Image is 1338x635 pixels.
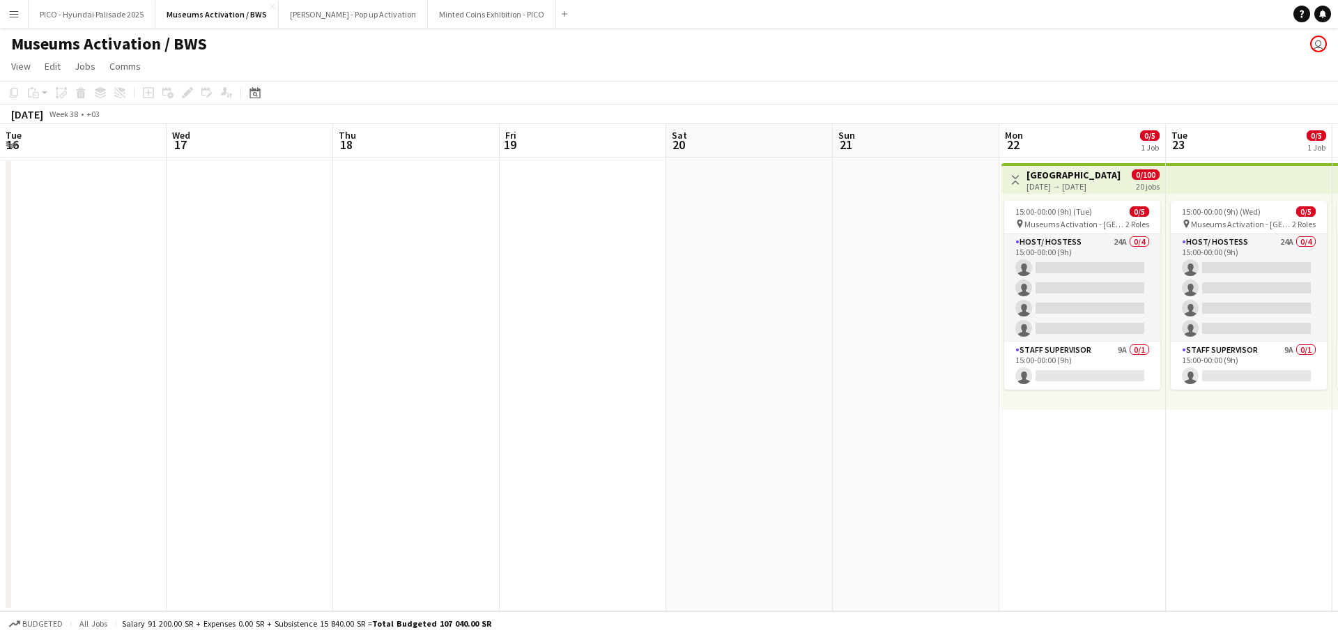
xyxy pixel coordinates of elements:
div: [DATE] [11,107,43,121]
span: Budgeted [22,619,63,629]
span: 16 [3,137,22,153]
span: Week 38 [46,109,81,119]
span: 15:00-00:00 (9h) (Tue) [1015,206,1092,217]
button: PICO - Hyundai Palisade 2025 [29,1,155,28]
app-card-role: Staff Supervisor9A0/115:00-00:00 (9h) [1171,342,1327,390]
span: Mon [1005,129,1023,141]
div: Salary 91 200.00 SR + Expenses 0.00 SR + Subsistence 15 840.00 SR = [122,618,491,629]
span: Museums Activation - [GEOGRAPHIC_DATA] [1024,219,1125,229]
span: 22 [1003,137,1023,153]
div: [DATE] → [DATE] [1026,181,1121,192]
a: Comms [104,57,146,75]
h1: Museums Activation / BWS [11,33,207,54]
span: All jobs [77,618,110,629]
span: 23 [1169,137,1187,153]
app-user-avatar: Salman AlQurni [1310,36,1327,52]
div: +03 [86,109,100,119]
span: 20 [670,137,687,153]
span: 0/5 [1130,206,1149,217]
span: 2 Roles [1292,219,1316,229]
span: 18 [337,137,356,153]
span: 0/5 [1140,130,1160,141]
span: Tue [6,129,22,141]
app-job-card: 15:00-00:00 (9h) (Tue)0/5 Museums Activation - [GEOGRAPHIC_DATA]2 RolesHost/ Hostess24A0/415:00-0... [1004,201,1160,390]
span: View [11,60,31,72]
span: 0/100 [1132,169,1160,180]
span: 2 Roles [1125,219,1149,229]
span: Edit [45,60,61,72]
div: 1 Job [1141,142,1159,153]
span: Jobs [75,60,95,72]
app-job-card: 15:00-00:00 (9h) (Wed)0/5 Museums Activation - [GEOGRAPHIC_DATA]2 RolesHost/ Hostess24A0/415:00-0... [1171,201,1327,390]
div: 1 Job [1307,142,1325,153]
button: Budgeted [7,616,65,632]
h3: [GEOGRAPHIC_DATA] [1026,169,1121,181]
button: [PERSON_NAME] - Pop up Activation [279,1,428,28]
span: Sun [838,129,855,141]
app-card-role: Staff Supervisor9A0/115:00-00:00 (9h) [1004,342,1160,390]
a: Edit [39,57,66,75]
span: 15:00-00:00 (9h) (Wed) [1182,206,1261,217]
button: Museums Activation / BWS [155,1,279,28]
span: Total Budgeted 107 040.00 SR [372,618,491,629]
span: 0/5 [1307,130,1326,141]
span: Thu [339,129,356,141]
span: Tue [1171,129,1187,141]
span: 19 [503,137,516,153]
span: Sat [672,129,687,141]
span: Museums Activation - [GEOGRAPHIC_DATA] [1191,219,1292,229]
button: Minted Coins Exhibition - PICO [428,1,556,28]
span: Wed [172,129,190,141]
div: 20 jobs [1136,180,1160,192]
a: Jobs [69,57,101,75]
span: 17 [170,137,190,153]
a: View [6,57,36,75]
span: Comms [109,60,141,72]
app-card-role: Host/ Hostess24A0/415:00-00:00 (9h) [1171,234,1327,342]
span: Fri [505,129,516,141]
app-card-role: Host/ Hostess24A0/415:00-00:00 (9h) [1004,234,1160,342]
span: 0/5 [1296,206,1316,217]
span: 21 [836,137,855,153]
